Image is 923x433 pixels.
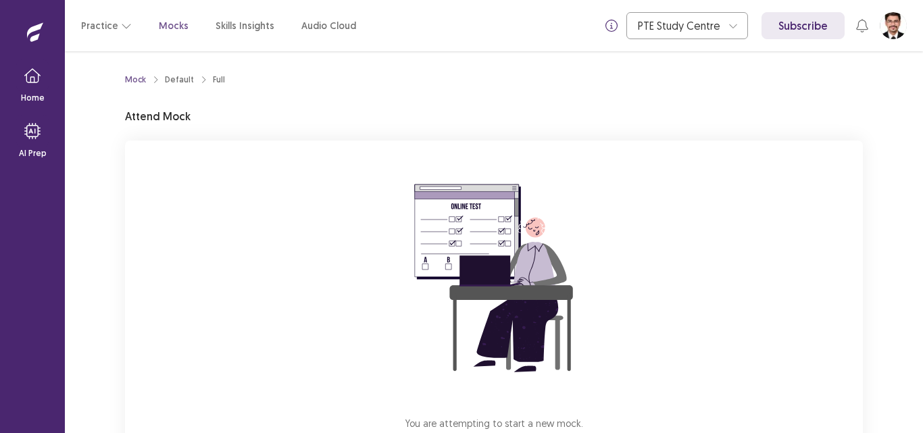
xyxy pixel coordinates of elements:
button: Practice [81,14,132,38]
button: User Profile Image [880,12,907,39]
img: attend-mock [372,157,616,400]
div: PTE Study Centre [638,13,722,39]
a: Subscribe [762,12,845,39]
button: info [599,14,624,38]
a: Mock [125,74,146,86]
nav: breadcrumb [125,74,225,86]
p: AI Prep [19,147,47,159]
p: Attend Mock [125,108,191,124]
a: Mocks [159,19,189,33]
div: Default [165,74,194,86]
p: Home [21,92,45,104]
a: Audio Cloud [301,19,356,33]
a: Skills Insights [216,19,274,33]
div: Full [213,74,225,86]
